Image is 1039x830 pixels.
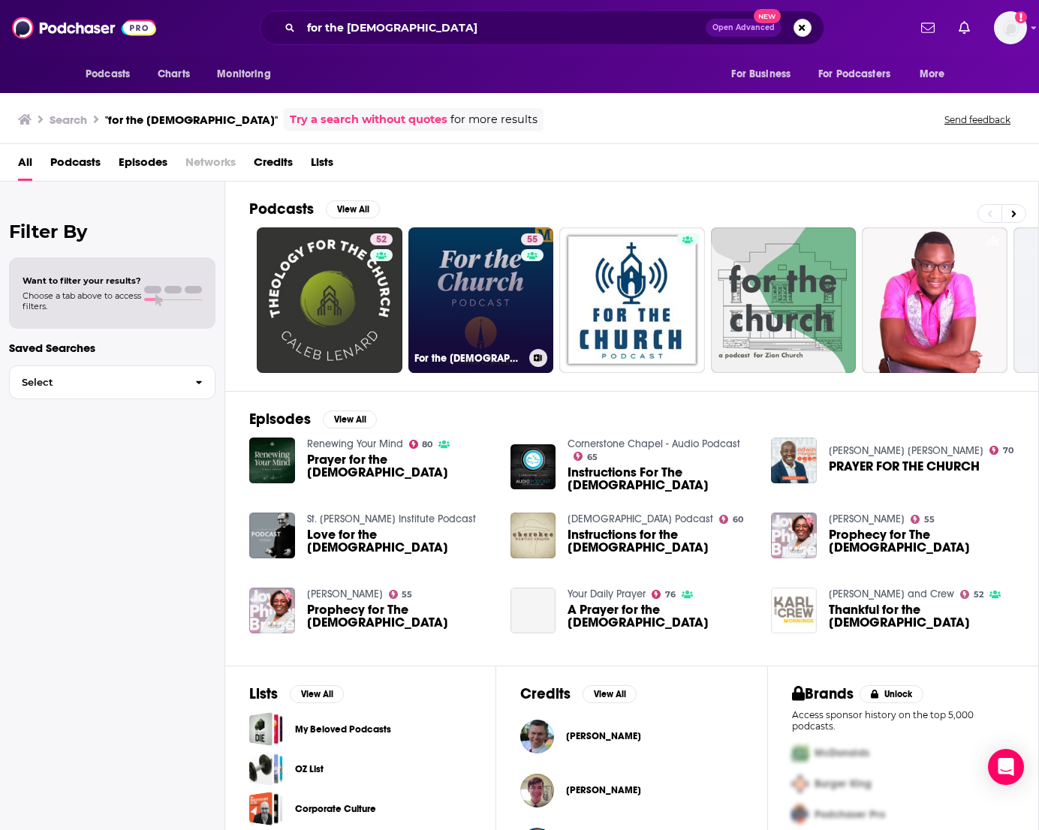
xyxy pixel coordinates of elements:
h3: Search [50,113,87,127]
span: [PERSON_NAME] [566,730,641,742]
span: New [754,9,781,23]
div: Search podcasts, credits, & more... [260,11,824,45]
span: Podcasts [86,64,130,85]
p: Access sponsor history on the top 5,000 podcasts. [792,709,1014,732]
img: Prophecy for The Church [771,513,817,558]
span: Networks [185,150,236,181]
a: Prophecy for The Church [249,588,295,633]
img: Instructions For The Church [510,444,556,490]
span: McDonalds [815,747,869,759]
span: 60 [733,516,743,523]
span: Open Advanced [712,24,775,32]
a: Cherokee Baptist Church Podcast [568,513,713,525]
a: Joy-Philippe Bruce [829,513,905,525]
span: 80 [422,441,432,448]
h2: Episodes [249,410,311,429]
span: Prayer for the [DEMOGRAPHIC_DATA] [307,453,492,479]
a: My Beloved Podcasts [249,712,283,746]
span: Instructions For The [DEMOGRAPHIC_DATA] [568,466,753,492]
img: Second Pro Logo [786,768,815,799]
button: Open AdvancedNew [706,19,782,37]
span: 55 [402,591,412,598]
a: CreditsView All [520,684,637,703]
span: 70 [1003,447,1013,454]
a: Prophecy for The Church [829,528,1014,554]
a: St. Josemaria Institute Podcast [307,513,476,525]
img: Love for the Church [249,513,295,558]
span: Burger King [815,777,872,790]
span: Monitoring [217,64,270,85]
a: Karl and Crew [829,588,954,600]
a: Credits [254,150,293,181]
img: Camden Boyd [520,774,554,807]
a: Corporate Culture [295,801,376,817]
span: For Business [731,64,791,85]
a: A Prayer for the Church [510,588,556,633]
span: 65 [587,454,598,461]
a: Show notifications dropdown [915,15,941,41]
span: Prophecy for The [DEMOGRAPHIC_DATA] [829,528,1014,554]
img: Third Pro Logo [786,799,815,830]
span: for more results [450,111,538,128]
a: Your Daily Prayer [568,588,646,600]
span: Instructions for the [DEMOGRAPHIC_DATA] [568,528,753,554]
button: Jared HalversonJared Halverson [520,712,742,760]
a: Try a search without quotes [290,111,447,128]
a: 55 [911,515,935,524]
a: Corporate Culture [249,792,283,825]
a: OZ List [249,752,283,786]
img: Prayer for the Church [249,438,295,483]
a: Lists [311,150,333,181]
input: Search podcasts, credits, & more... [301,16,706,40]
button: open menu [75,60,149,89]
img: User Profile [994,11,1027,44]
a: Cornerstone Chapel - Audio Podcast [568,438,740,450]
a: Charts [148,60,199,89]
img: Thankful for the Church [771,588,817,633]
span: More [920,64,945,85]
a: Prayer for the Church [307,453,492,479]
a: Instructions For The Church [568,466,753,492]
img: Podchaser - Follow, Share and Rate Podcasts [12,14,156,42]
a: Jared Halverson [566,730,641,742]
h2: Brands [792,684,854,703]
button: View All [323,410,377,429]
a: Camden Boyd [566,784,641,796]
a: 52 [370,233,393,245]
a: Love for the Church [307,528,492,554]
span: All [18,150,32,181]
svg: Add a profile image [1015,11,1027,23]
span: Select [10,377,183,387]
a: A Prayer for the Church [568,603,753,629]
button: Show profile menu [994,11,1027,44]
span: Podcasts [50,150,101,181]
img: First Pro Logo [786,738,815,768]
a: Show notifications dropdown [953,15,976,41]
a: OZ List [295,761,324,777]
a: PodcastsView All [249,200,380,218]
button: open menu [721,60,809,89]
a: Episodes [119,150,167,181]
span: 55 [527,233,538,248]
span: PRAYER FOR THE CHURCH [829,460,980,473]
a: 60 [719,515,743,524]
span: For Podcasters [818,64,890,85]
a: 70 [989,446,1013,455]
span: Choose a tab above to access filters. [23,290,141,311]
a: My Beloved Podcasts [295,721,391,738]
button: open menu [909,60,964,89]
span: Love for the [DEMOGRAPHIC_DATA] [307,528,492,554]
a: Instructions for the Church [568,528,753,554]
span: 55 [924,516,935,523]
span: Logged in as heidi.egloff [994,11,1027,44]
a: 55 [389,590,413,599]
a: Renewing Your Mind [307,438,403,450]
